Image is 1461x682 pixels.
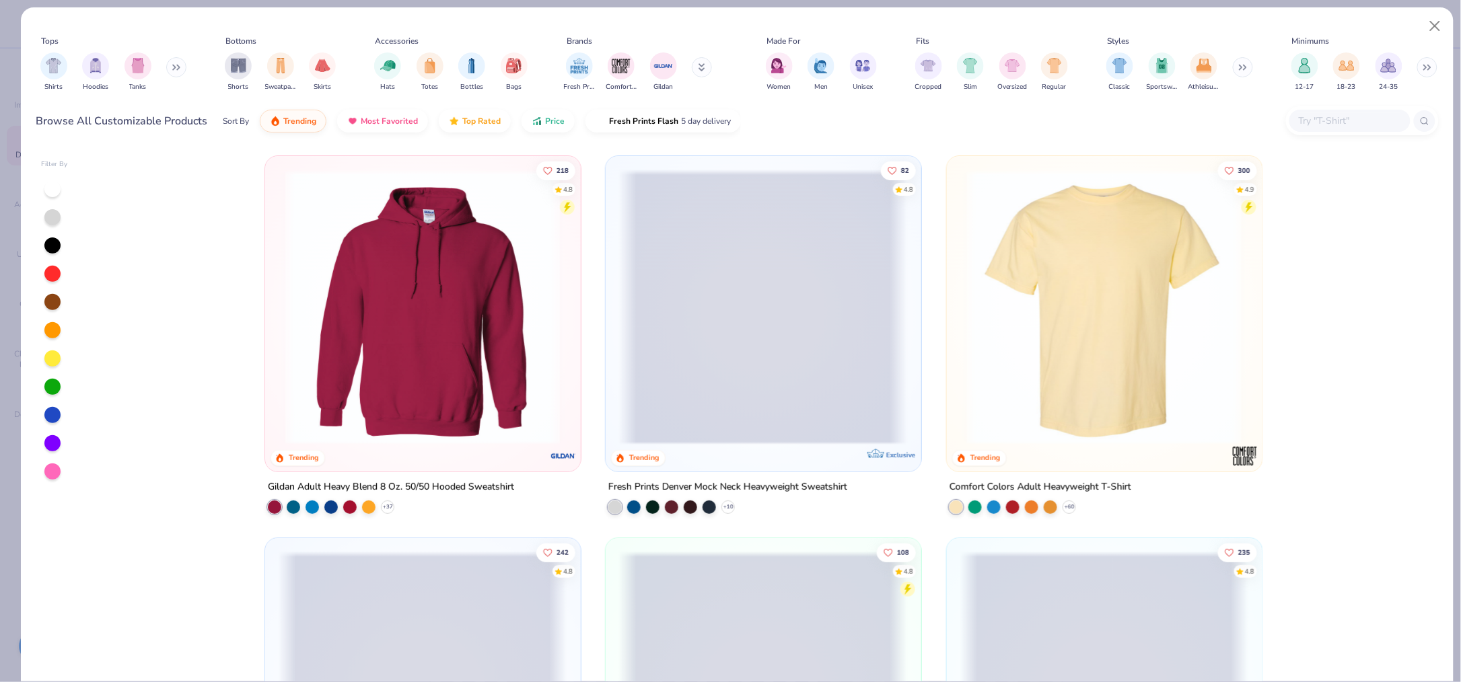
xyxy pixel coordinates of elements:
[1337,82,1356,92] span: 18-23
[1231,442,1258,469] img: Comfort Colors logo
[1292,35,1330,47] div: Minimums
[563,566,573,576] div: 4.8
[653,56,674,76] img: Gildan Image
[1197,58,1212,73] img: Athleisure Image
[374,52,401,92] button: filter button
[376,35,419,47] div: Accessories
[766,52,793,92] button: filter button
[501,52,528,92] div: filter for Bags
[40,52,67,92] div: filter for Shirts
[36,113,208,129] div: Browse All Customizable Products
[1005,58,1020,73] img: Oversized Image
[380,82,395,92] span: Hats
[462,116,501,126] span: Top Rated
[1297,58,1312,73] img: 12-17 Image
[997,52,1028,92] button: filter button
[536,161,575,180] button: Like
[265,52,296,92] div: filter for Sweatpants
[1106,52,1133,92] div: filter for Classic
[650,52,677,92] button: filter button
[1041,52,1068,92] div: filter for Regular
[1108,35,1130,47] div: Styles
[771,58,787,73] img: Women Image
[1155,58,1170,73] img: Sportswear Image
[83,82,108,92] span: Hoodies
[915,52,942,92] div: filter for Cropped
[957,52,984,92] button: filter button
[921,58,936,73] img: Cropped Image
[611,56,631,76] img: Comfort Colors Image
[1064,502,1074,510] span: + 60
[1147,52,1178,92] div: filter for Sportswear
[41,159,68,169] div: Filter By
[877,543,916,562] button: Like
[855,58,871,73] img: Unisex Image
[808,52,834,92] div: filter for Men
[1381,58,1396,73] img: 24-35 Image
[46,58,61,73] img: Shirts Image
[596,116,606,126] img: flash.gif
[1147,82,1178,92] span: Sportswear
[129,82,147,92] span: Tanks
[1339,58,1355,73] img: 18-23 Image
[564,52,595,92] button: filter button
[279,169,567,445] img: 01756b78-01f6-4cc6-8d8a-3c30c1a0c8ac
[569,56,590,76] img: Fresh Prints Image
[766,52,793,92] div: filter for Women
[1188,82,1219,92] span: Athleisure
[124,52,151,92] button: filter button
[226,35,257,47] div: Bottoms
[1106,52,1133,92] button: filter button
[44,82,63,92] span: Shirts
[268,478,514,495] div: Gildan Adult Heavy Blend 8 Oz. 50/50 Hooded Sweatshirt
[506,58,521,73] img: Bags Image
[380,58,396,73] img: Hats Image
[382,502,392,510] span: + 37
[904,184,913,194] div: 4.8
[361,116,418,126] span: Most Favorited
[564,52,595,92] div: filter for Fresh Prints
[915,52,942,92] button: filter button
[1188,52,1219,92] div: filter for Athleisure
[609,116,678,126] span: Fresh Prints Flash
[901,167,909,174] span: 82
[1333,52,1360,92] button: filter button
[1295,82,1314,92] span: 12-17
[1047,58,1063,73] img: Regular Image
[808,52,834,92] button: filter button
[1147,52,1178,92] button: filter button
[421,82,438,92] span: Totes
[225,52,252,92] button: filter button
[309,52,336,92] button: filter button
[449,116,460,126] img: TopRated.gif
[957,52,984,92] div: filter for Slim
[423,58,437,73] img: Totes Image
[606,52,637,92] div: filter for Comfort Colors
[225,52,252,92] div: filter for Shorts
[549,442,576,469] img: Gildan logo
[270,116,281,126] img: trending.gif
[1245,566,1254,576] div: 4.8
[814,58,828,73] img: Men Image
[347,116,358,126] img: most_fav.gif
[501,52,528,92] button: filter button
[417,52,443,92] div: filter for Totes
[997,82,1028,92] span: Oversized
[223,115,249,127] div: Sort By
[536,543,575,562] button: Like
[1333,52,1360,92] div: filter for 18-23
[283,116,316,126] span: Trending
[1238,549,1250,556] span: 235
[309,52,336,92] div: filter for Skirts
[567,35,592,47] div: Brands
[1376,52,1402,92] button: filter button
[916,35,929,47] div: Fits
[231,58,246,73] img: Shorts Image
[897,549,909,556] span: 108
[260,110,326,132] button: Trending
[1376,52,1402,92] div: filter for 24-35
[1380,82,1398,92] span: 24-35
[606,52,637,92] button: filter button
[82,52,109,92] button: filter button
[608,478,847,495] div: Fresh Prints Denver Mock Neck Heavyweight Sweatshirt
